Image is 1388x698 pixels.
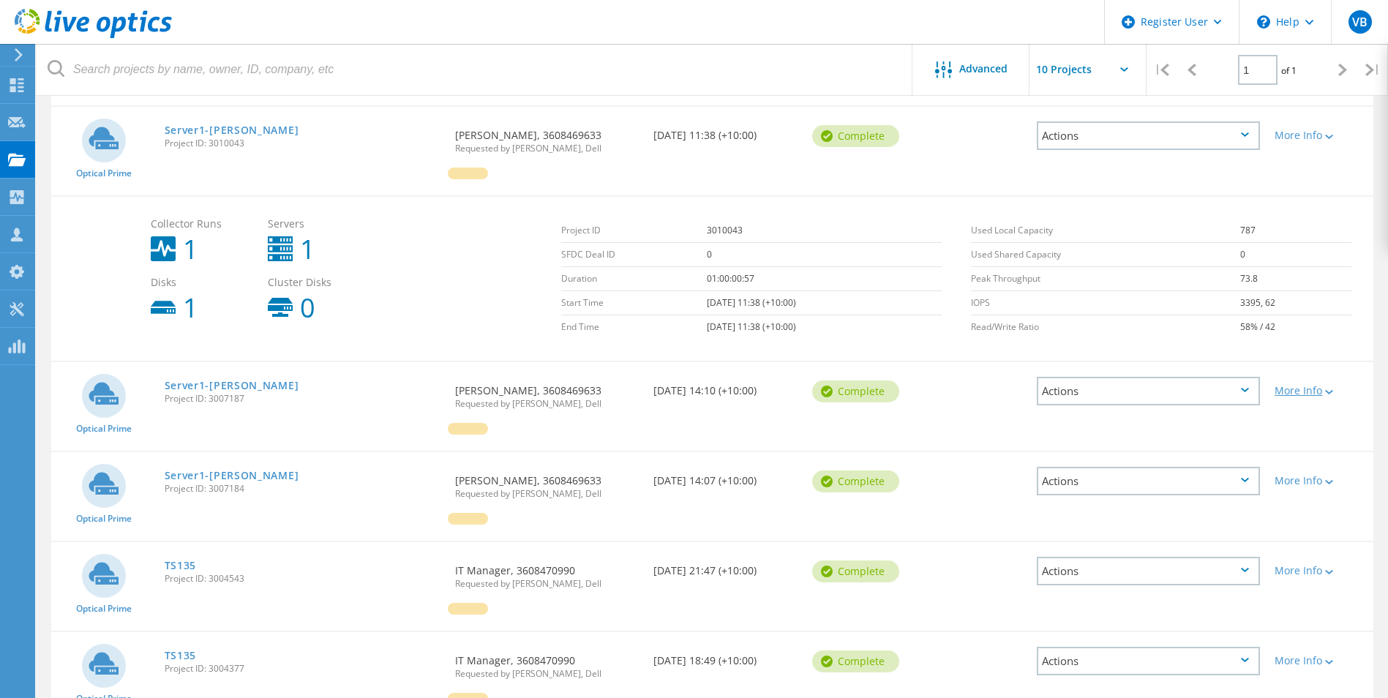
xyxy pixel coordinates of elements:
[1037,557,1260,585] div: Actions
[1275,386,1366,396] div: More Info
[1037,377,1260,405] div: Actions
[971,291,1240,315] td: IOPS
[165,484,441,493] span: Project ID: 3007184
[707,267,942,291] td: 01:00:00:57
[300,295,315,321] b: 0
[183,236,198,263] b: 1
[76,604,132,613] span: Optical Prime
[151,277,253,288] span: Disks
[300,236,315,263] b: 1
[76,169,132,178] span: Optical Prime
[1275,656,1366,666] div: More Info
[165,560,197,571] a: TS135
[561,291,707,315] td: Start Time
[707,243,942,267] td: 0
[1257,15,1270,29] svg: \n
[448,542,646,603] div: IT Manager, 3608470990
[707,315,942,339] td: [DATE] 11:38 (+10:00)
[646,632,805,680] div: [DATE] 18:49 (+10:00)
[561,267,707,291] td: Duration
[971,267,1240,291] td: Peak Throughput
[1147,44,1177,96] div: |
[812,650,899,672] div: Complete
[646,107,805,155] div: [DATE] 11:38 (+10:00)
[455,399,639,408] span: Requested by [PERSON_NAME], Dell
[1240,315,1351,339] td: 58% / 42
[15,31,172,41] a: Live Optics Dashboard
[183,295,198,321] b: 1
[812,125,899,147] div: Complete
[959,64,1008,74] span: Advanced
[707,291,942,315] td: [DATE] 11:38 (+10:00)
[646,362,805,410] div: [DATE] 14:10 (+10:00)
[165,125,299,135] a: Server1-[PERSON_NAME]
[561,243,707,267] td: SFDC Deal ID
[1240,219,1351,243] td: 787
[971,243,1240,267] td: Used Shared Capacity
[561,219,707,243] td: Project ID
[1037,647,1260,675] div: Actions
[1281,64,1297,77] span: of 1
[707,219,942,243] td: 3010043
[455,669,639,678] span: Requested by [PERSON_NAME], Dell
[268,219,370,229] span: Servers
[812,560,899,582] div: Complete
[646,542,805,590] div: [DATE] 21:47 (+10:00)
[1037,121,1260,150] div: Actions
[165,650,197,661] a: TS135
[1037,467,1260,495] div: Actions
[448,362,646,423] div: [PERSON_NAME], 3608469633
[971,315,1240,339] td: Read/Write Ratio
[448,632,646,693] div: IT Manager, 3608470990
[165,139,441,148] span: Project ID: 3010043
[1275,130,1366,140] div: More Info
[1275,476,1366,486] div: More Info
[1240,267,1351,291] td: 73.8
[165,574,441,583] span: Project ID: 3004543
[971,219,1240,243] td: Used Local Capacity
[448,107,646,168] div: [PERSON_NAME], 3608469633
[165,470,299,481] a: Server1-[PERSON_NAME]
[76,424,132,433] span: Optical Prime
[561,315,707,339] td: End Time
[455,489,639,498] span: Requested by [PERSON_NAME], Dell
[165,394,441,403] span: Project ID: 3007187
[812,380,899,402] div: Complete
[1240,291,1351,315] td: 3395, 62
[646,452,805,500] div: [DATE] 14:07 (+10:00)
[1240,243,1351,267] td: 0
[812,470,899,492] div: Complete
[268,277,370,288] span: Cluster Disks
[455,579,639,588] span: Requested by [PERSON_NAME], Dell
[151,219,253,229] span: Collector Runs
[76,514,132,523] span: Optical Prime
[165,664,441,673] span: Project ID: 3004377
[1352,16,1368,28] span: VB
[37,44,913,95] input: Search projects by name, owner, ID, company, etc
[455,144,639,153] span: Requested by [PERSON_NAME], Dell
[448,452,646,513] div: [PERSON_NAME], 3608469633
[1275,566,1366,576] div: More Info
[165,380,299,391] a: Server1-[PERSON_NAME]
[1358,44,1388,96] div: |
